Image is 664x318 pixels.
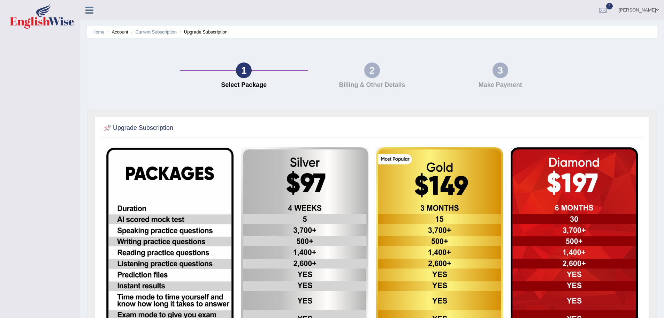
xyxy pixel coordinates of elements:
li: Account [106,29,128,35]
li: Upgrade Subscription [178,29,228,35]
h4: Make Payment [440,82,561,89]
div: 3 [493,62,508,78]
div: 1 [236,62,252,78]
a: Current Subscription [135,29,177,35]
h2: Upgrade Subscription [102,123,173,133]
h4: Billing & Other Details [312,82,433,89]
div: 2 [364,62,380,78]
a: Home [92,29,105,35]
h4: Select Package [183,82,305,89]
span: 3 [606,3,613,9]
